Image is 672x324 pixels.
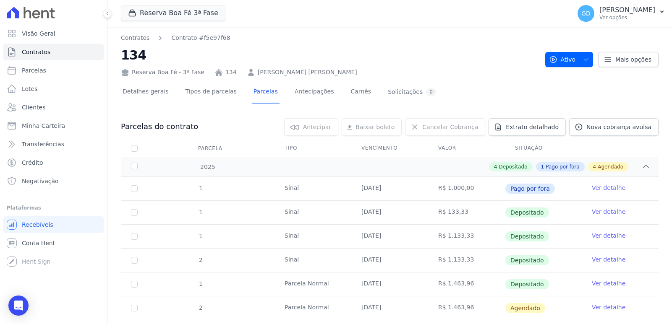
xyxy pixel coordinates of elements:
[131,233,138,240] input: Só é possível selecionar pagamentos em aberto
[22,103,45,111] span: Clientes
[121,34,230,42] nav: Breadcrumb
[592,207,625,216] a: Ver detalhe
[3,44,104,60] a: Contratos
[505,184,555,194] span: Pago por fora
[428,225,505,248] td: R$ 1.133,33
[499,163,527,171] span: Depositado
[3,154,104,171] a: Crédito
[599,6,655,14] p: [PERSON_NAME]
[22,220,53,229] span: Recebíveis
[275,272,351,296] td: Parcela Normal
[598,52,659,67] a: Mais opções
[22,66,46,75] span: Parcelas
[586,123,651,131] span: Nova cobrança avulsa
[386,81,438,104] a: Solicitações0
[3,136,104,153] a: Transferências
[131,185,138,192] input: Só é possível selecionar pagamentos em aberto
[593,163,596,171] span: 4
[505,303,545,313] span: Agendado
[505,140,582,157] th: Situação
[121,68,204,77] div: Reserva Boa Fé - 3ª Fase
[592,303,625,311] a: Ver detalhe
[506,123,559,131] span: Extrato detalhado
[252,81,280,104] a: Parcelas
[22,239,55,247] span: Conta Hent
[3,80,104,97] a: Lotes
[351,296,428,320] td: [DATE]
[131,305,138,311] input: default
[121,34,149,42] a: Contratos
[275,140,351,157] th: Tipo
[22,122,65,130] span: Minha Carteira
[428,177,505,200] td: R$ 1.000,00
[22,85,38,93] span: Lotes
[592,279,625,288] a: Ver detalhe
[351,225,428,248] td: [DATE]
[198,280,203,287] span: 1
[121,81,170,104] a: Detalhes gerais
[3,235,104,251] a: Conta Hent
[131,257,138,264] input: Só é possível selecionar pagamentos em aberto
[293,81,336,104] a: Antecipações
[3,117,104,134] a: Minha Carteira
[198,233,203,239] span: 1
[22,48,50,56] span: Contratos
[592,184,625,192] a: Ver detalhe
[351,201,428,224] td: [DATE]
[258,68,357,77] a: [PERSON_NAME] [PERSON_NAME]
[121,34,539,42] nav: Breadcrumb
[494,163,497,171] span: 4
[571,2,672,25] button: GD [PERSON_NAME] Ver opções
[592,231,625,240] a: Ver detalhe
[388,88,436,96] div: Solicitações
[505,231,549,241] span: Depositado
[275,249,351,272] td: Sinal
[3,173,104,189] a: Negativação
[428,249,505,272] td: R$ 1.133,33
[22,158,43,167] span: Crédito
[351,177,428,200] td: [DATE]
[131,209,138,216] input: Só é possível selecionar pagamentos em aberto
[592,255,625,264] a: Ver detalhe
[428,201,505,224] td: R$ 133,33
[198,304,203,311] span: 2
[3,99,104,116] a: Clientes
[505,207,549,218] span: Depositado
[428,272,505,296] td: R$ 1.463,96
[22,29,55,38] span: Visão Geral
[3,25,104,42] a: Visão Geral
[489,118,566,136] a: Extrato detalhado
[131,281,138,288] input: Só é possível selecionar pagamentos em aberto
[549,52,576,67] span: Ativo
[545,52,594,67] button: Ativo
[598,163,623,171] span: Agendado
[569,118,659,136] a: Nova cobrança avulsa
[198,257,203,263] span: 2
[581,10,591,16] span: GD
[198,209,203,215] span: 1
[275,201,351,224] td: Sinal
[3,216,104,233] a: Recebíveis
[8,295,29,316] div: Open Intercom Messenger
[275,296,351,320] td: Parcela Normal
[351,140,428,157] th: Vencimento
[505,255,549,265] span: Depositado
[599,14,655,21] p: Ver opções
[615,55,651,64] span: Mais opções
[22,177,59,185] span: Negativação
[188,140,233,157] div: Parcela
[225,68,237,77] a: 134
[351,249,428,272] td: [DATE]
[428,140,505,157] th: Valor
[275,177,351,200] td: Sinal
[428,296,505,320] td: R$ 1.463,96
[198,185,203,192] span: 1
[349,81,373,104] a: Carnês
[3,62,104,79] a: Parcelas
[7,203,100,213] div: Plataformas
[426,88,436,96] div: 0
[121,5,225,21] button: Reserva Boa Fé 3ª Fase
[22,140,64,148] span: Transferências
[505,279,549,289] span: Depositado
[121,46,539,65] h2: 134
